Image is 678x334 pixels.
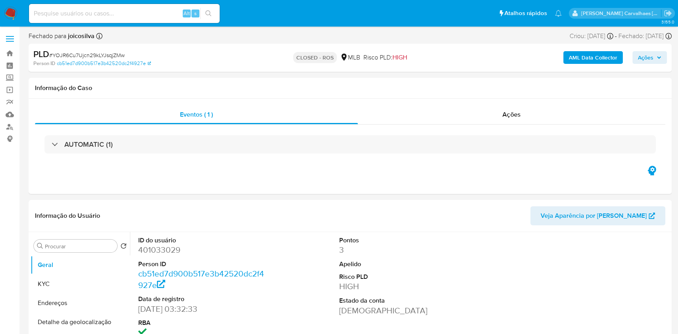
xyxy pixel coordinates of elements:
dd: HIGH [339,281,465,292]
span: Alt [184,10,190,17]
span: s [194,10,197,17]
span: # YOJR6Cu7Ujcn29kLYJsqjZMw [49,51,125,59]
dt: Risco PLD [339,273,465,281]
button: Veja Aparência por [PERSON_NAME] [530,206,665,225]
dt: Apelido [339,260,465,269]
p: sara.carvalhaes@mercadopago.com.br [581,10,661,17]
input: Procurar [45,243,114,250]
span: - [615,32,617,40]
dt: RBA [138,319,264,327]
a: Sair [664,9,672,17]
h1: Informação do Usuário [35,212,100,220]
button: search-icon [200,8,216,19]
button: Retornar ao pedido padrão [120,243,127,251]
b: AML Data Collector [569,51,617,64]
span: Fechado para [29,32,95,40]
button: Endereços [31,294,130,313]
dt: Estado da conta [339,296,465,305]
b: joicosilva [66,31,95,40]
span: HIGH [392,53,407,62]
h1: Informação do Caso [35,84,665,92]
span: Risco PLD: [363,53,407,62]
a: cb51ed7d900b517e3b42520dc2f4927e [138,268,264,290]
div: Criou: [DATE] [570,32,613,40]
div: MLB [340,53,360,62]
button: KYC [31,274,130,294]
span: Atalhos rápidos [504,9,547,17]
dt: Data de registro [138,295,264,303]
button: AML Data Collector [563,51,623,64]
input: Pesquise usuários ou casos... [29,8,220,19]
a: cb51ed7d900b517e3b42520dc2f4927e [57,60,151,67]
button: Detalhe da geolocalização [31,313,130,332]
dd: 401033029 [138,244,264,255]
button: Ações [632,51,667,64]
button: Procurar [37,243,43,249]
b: Person ID [33,60,55,67]
dd: 3 [339,244,465,255]
dt: Pontos [339,236,465,245]
dd: [DEMOGRAPHIC_DATA] [339,305,465,316]
b: PLD [33,48,49,60]
button: Geral [31,255,130,274]
div: Fechado: [DATE] [618,32,672,40]
a: Notificações [555,10,562,17]
span: Ações [638,51,653,64]
p: CLOSED - ROS [293,52,337,63]
span: Veja Aparência por [PERSON_NAME] [541,206,647,225]
span: Ações [502,110,520,119]
dd: [DATE] 03:32:33 [138,303,264,315]
span: Eventos ( 1 ) [180,110,213,119]
dt: ID do usuário [138,236,264,245]
dt: Person ID [138,260,264,269]
h3: AUTOMATIC (1) [64,140,113,149]
div: AUTOMATIC (1) [44,135,656,154]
